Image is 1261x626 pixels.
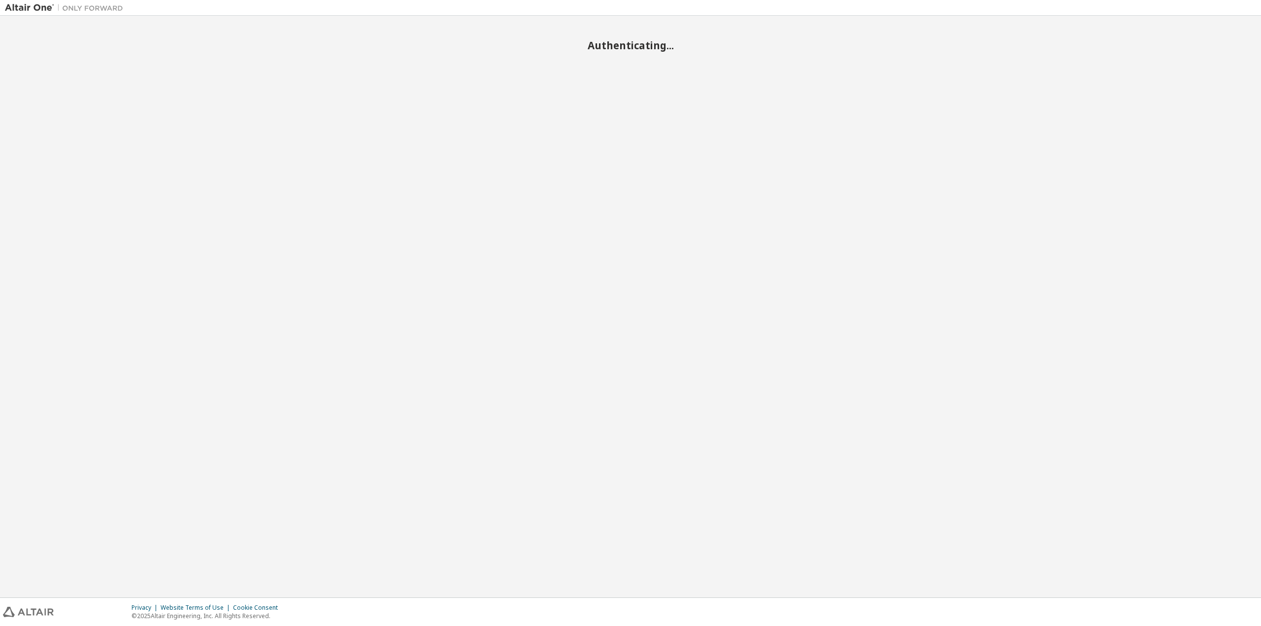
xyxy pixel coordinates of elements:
p: © 2025 Altair Engineering, Inc. All Rights Reserved. [132,612,284,620]
img: altair_logo.svg [3,607,54,617]
img: Altair One [5,3,128,13]
div: Website Terms of Use [161,604,233,612]
div: Cookie Consent [233,604,284,612]
div: Privacy [132,604,161,612]
h2: Authenticating... [5,39,1256,52]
